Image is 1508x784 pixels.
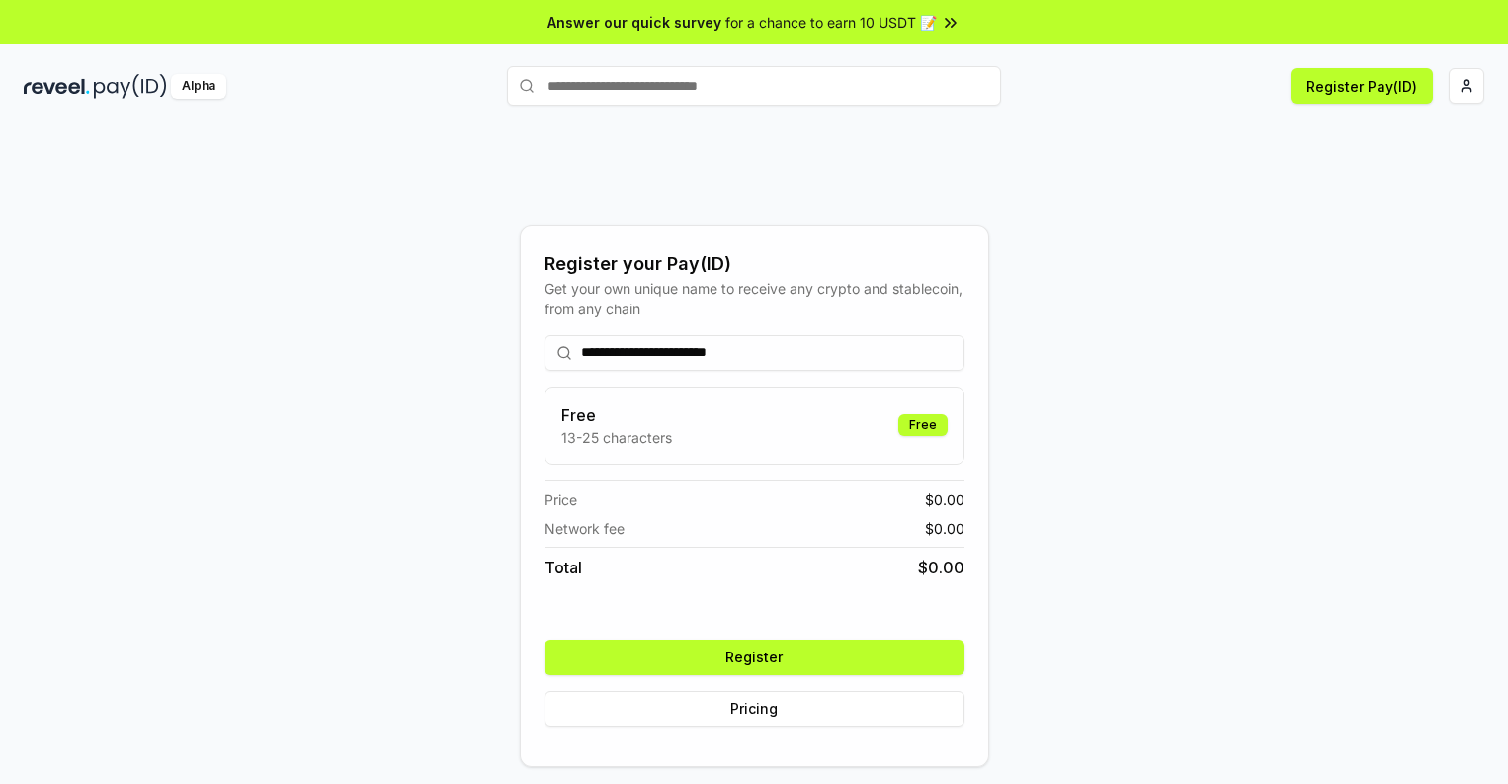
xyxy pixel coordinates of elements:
[725,12,937,33] span: for a chance to earn 10 USDT 📝
[545,691,964,727] button: Pricing
[547,12,721,33] span: Answer our quick survey
[898,414,948,436] div: Free
[545,640,964,675] button: Register
[545,556,582,579] span: Total
[918,556,964,579] span: $ 0.00
[545,518,625,539] span: Network fee
[925,489,964,510] span: $ 0.00
[925,518,964,539] span: $ 0.00
[545,250,964,278] div: Register your Pay(ID)
[24,74,90,99] img: reveel_dark
[561,403,672,427] h3: Free
[545,489,577,510] span: Price
[1291,68,1433,104] button: Register Pay(ID)
[561,427,672,448] p: 13-25 characters
[171,74,226,99] div: Alpha
[94,74,167,99] img: pay_id
[545,278,964,319] div: Get your own unique name to receive any crypto and stablecoin, from any chain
